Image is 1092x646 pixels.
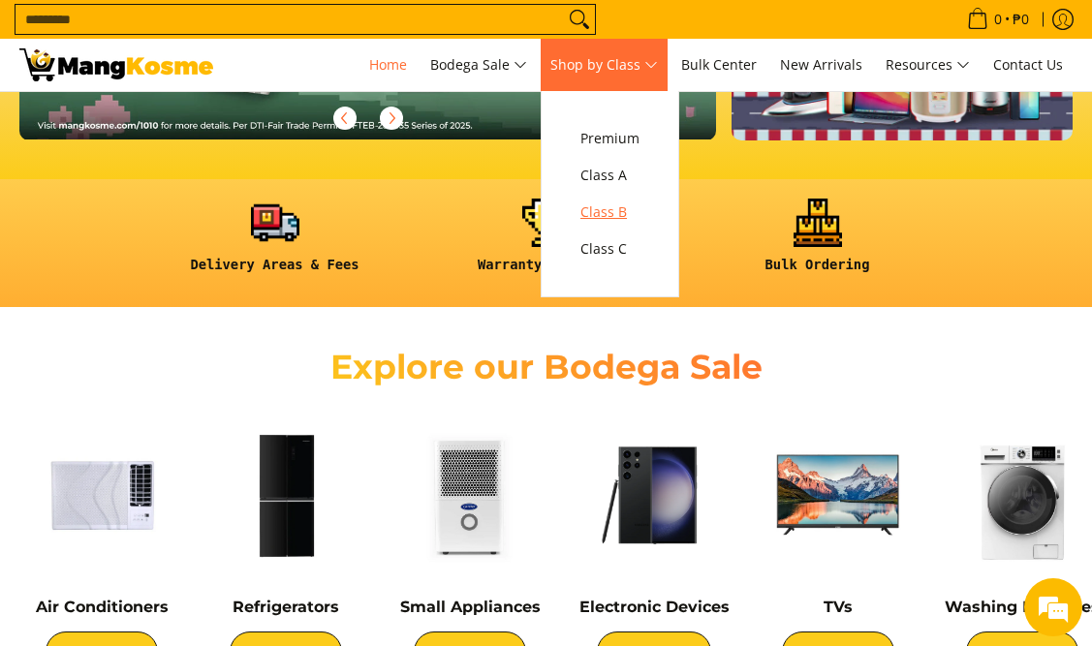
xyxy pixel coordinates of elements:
[876,39,980,91] a: Resources
[324,97,366,139] button: Previous
[203,413,368,577] img: Refrigerators
[886,53,970,77] span: Resources
[756,413,920,577] img: TVs
[780,55,862,74] span: New Arrivals
[983,39,1073,91] a: Contact Us
[671,39,766,91] a: Bulk Center
[580,200,640,225] span: Class B
[421,199,672,288] a: <h6><strong>Warranty Coverage</strong></h6>
[571,194,649,231] a: Class B
[564,5,595,34] button: Search
[541,39,668,91] a: Shop by Class
[36,598,169,616] a: Air Conditioners
[692,199,944,288] a: <h6><strong>Bulk Ordering</strong></h6>
[572,413,736,577] img: Electronic Devices
[961,9,1035,30] span: •
[370,97,413,139] button: Next
[571,231,649,267] a: Class C
[824,598,853,616] a: TVs
[421,39,537,91] a: Bodega Sale
[580,164,640,188] span: Class A
[571,157,649,194] a: Class A
[19,48,213,81] img: Mang Kosme: Your Home Appliances Warehouse Sale Partner!
[400,598,541,616] a: Small Appliances
[1010,13,1032,26] span: ₱0
[388,413,552,577] img: Small Appliances
[993,55,1063,74] span: Contact Us
[369,55,407,74] span: Home
[571,120,649,157] a: Premium
[430,53,527,77] span: Bodega Sale
[149,199,401,288] a: <h6><strong>Delivery Areas & Fees</strong></h6>
[991,13,1005,26] span: 0
[233,598,339,616] a: Refrigerators
[580,237,640,261] span: Class C
[233,39,1073,91] nav: Main Menu
[579,598,730,616] a: Electronic Devices
[359,39,417,91] a: Home
[681,55,757,74] span: Bulk Center
[19,413,184,577] img: Air Conditioners
[580,127,640,151] span: Premium
[770,39,872,91] a: New Arrivals
[550,53,658,77] span: Shop by Class
[288,346,805,387] h2: Explore our Bodega Sale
